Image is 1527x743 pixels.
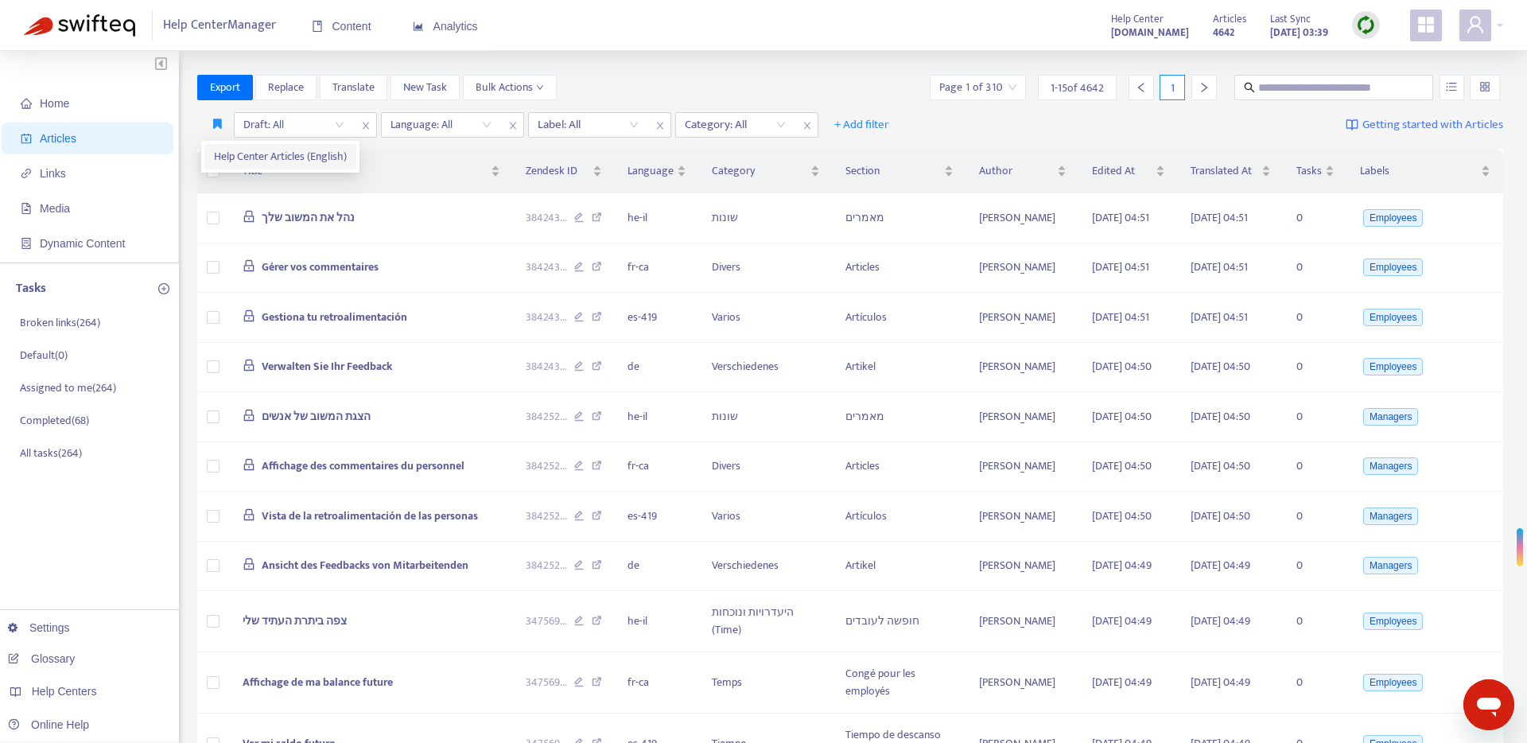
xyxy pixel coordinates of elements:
a: Online Help [8,718,89,731]
td: Congé pour les employés [833,652,966,714]
span: צפה ביתרת העתיד שלי [243,612,347,630]
span: Articles [40,132,76,145]
th: Section [833,150,966,193]
td: [PERSON_NAME] [966,343,1078,393]
span: plus-circle [158,283,169,294]
span: search [1244,82,1255,93]
td: חופשה לעובדים [833,591,966,652]
td: 0 [1284,392,1347,442]
span: Media [40,202,70,215]
td: he-il [615,193,699,243]
td: he-il [615,591,699,652]
span: Author [979,162,1053,180]
p: Broken links ( 264 ) [20,314,100,331]
span: 384243 ... [526,309,567,326]
span: home [21,98,32,109]
span: Employees [1363,613,1423,630]
span: user [1466,15,1485,34]
a: Getting started with Articles [1346,112,1503,138]
td: 0 [1284,591,1347,652]
div: 1 [1160,75,1185,100]
span: Translated At [1191,162,1259,180]
span: Managers [1363,508,1418,525]
span: Employees [1363,259,1423,276]
span: file-image [21,203,32,214]
td: fr-ca [615,652,699,714]
td: de [615,542,699,592]
td: es-419 [615,492,699,542]
td: 0 [1284,243,1347,294]
td: [PERSON_NAME] [966,293,1078,343]
th: Translated At [1178,150,1284,193]
th: Zendesk ID [513,150,615,193]
span: Labels [1360,162,1478,180]
span: container [21,238,32,249]
td: [PERSON_NAME] [966,591,1078,652]
span: [DATE] 04:51 [1092,208,1149,227]
span: Vista de la retroalimentación de las personas [262,507,478,525]
td: Artículos [833,492,966,542]
img: sync.dc5367851b00ba804db3.png [1356,15,1376,35]
a: [DOMAIN_NAME] [1111,23,1189,41]
span: 1 - 15 of 4642 [1051,80,1104,96]
span: [DATE] 04:50 [1092,457,1152,475]
span: Help Center [1111,10,1164,28]
span: link [21,168,32,179]
td: [PERSON_NAME] [966,542,1078,592]
span: נהל את המשוב שלך [262,208,355,227]
span: Export [210,79,240,96]
span: Ansicht des Feedbacks von Mitarbeitenden [262,556,468,574]
span: lock [243,508,255,521]
span: Title [243,162,488,180]
td: fr-ca [615,243,699,294]
td: [PERSON_NAME] [966,652,1078,714]
button: Bulk Actionsdown [463,75,557,100]
td: [PERSON_NAME] [966,392,1078,442]
p: Default ( 0 ) [20,347,68,364]
span: Section [845,162,941,180]
button: unordered-list [1440,75,1464,100]
span: Managers [1363,408,1418,426]
span: account-book [21,133,32,144]
span: Last Sync [1270,10,1311,28]
span: lock [243,409,255,422]
p: Assigned to me ( 264 ) [20,379,116,396]
span: Content [312,20,371,33]
span: [DATE] 04:50 [1191,357,1250,375]
p: Tasks [16,279,46,298]
span: book [312,21,323,32]
span: Translate [332,79,375,96]
button: Translate [320,75,387,100]
span: New Task [403,79,447,96]
span: lock [243,359,255,371]
td: Artikel [833,542,966,592]
span: Employees [1363,309,1423,326]
th: Category [699,150,833,193]
th: Labels [1347,150,1503,193]
span: Dynamic Content [40,237,125,250]
span: Zendesk ID [526,162,589,180]
td: 0 [1284,652,1347,714]
strong: [DOMAIN_NAME] [1111,24,1189,41]
span: 384252 ... [526,408,567,426]
span: Affichage de ma balance future [243,673,393,691]
th: Author [966,150,1078,193]
span: Gestiona tu retroalimentación [262,308,407,326]
span: Language [628,162,674,180]
td: Varios [699,293,833,343]
span: [DATE] 04:49 [1191,556,1250,574]
td: Verschiedenes [699,343,833,393]
th: Tasks [1284,150,1347,193]
span: close [797,116,818,135]
td: Articles [833,243,966,294]
span: 384243 ... [526,358,567,375]
span: Help Center Articles (English) [214,148,347,165]
strong: [DATE] 03:39 [1270,24,1328,41]
span: Replace [268,79,304,96]
span: [DATE] 04:50 [1191,407,1250,426]
span: left [1136,82,1147,93]
td: he-il [615,392,699,442]
td: Artikel [833,343,966,393]
span: Managers [1363,557,1418,574]
span: close [356,116,376,135]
